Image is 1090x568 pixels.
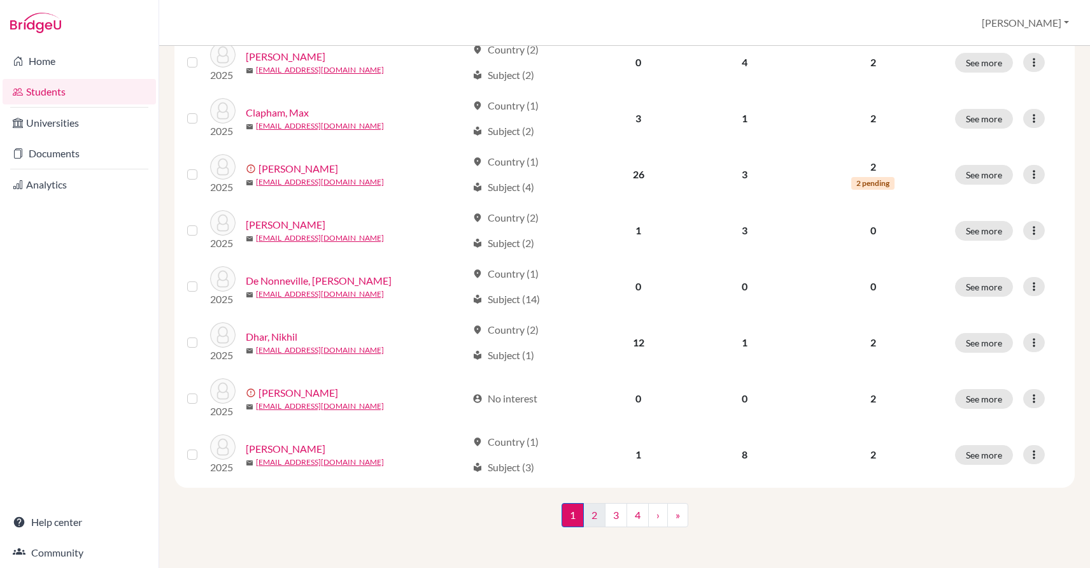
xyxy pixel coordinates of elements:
[472,210,539,225] div: Country (2)
[806,335,940,350] p: 2
[955,445,1013,465] button: See more
[955,333,1013,353] button: See more
[690,427,799,483] td: 8
[472,462,483,472] span: local_library
[472,42,539,57] div: Country (2)
[472,236,534,251] div: Subject (2)
[472,98,539,113] div: Country (1)
[256,401,384,412] a: [EMAIL_ADDRESS][DOMAIN_NAME]
[210,180,236,195] p: 2025
[3,540,156,565] a: Community
[210,460,236,475] p: 2025
[10,13,61,33] img: Bridge-U
[472,394,483,404] span: account_circle
[472,70,483,80] span: local_library
[246,329,297,344] a: Dhar, Nikhil
[210,348,236,363] p: 2025
[587,34,690,90] td: 0
[562,503,584,527] span: 1
[246,235,253,243] span: mail
[246,347,253,355] span: mail
[472,292,540,307] div: Subject (14)
[3,509,156,535] a: Help center
[806,111,940,126] p: 2
[472,350,483,360] span: local_library
[472,269,483,279] span: location_on
[256,176,384,188] a: [EMAIL_ADDRESS][DOMAIN_NAME]
[806,55,940,70] p: 2
[210,98,236,124] img: Clapham, Max
[472,157,483,167] span: location_on
[246,179,253,187] span: mail
[587,427,690,483] td: 1
[472,322,539,337] div: Country (2)
[587,259,690,315] td: 0
[472,154,539,169] div: Country (1)
[690,146,799,202] td: 3
[3,48,156,74] a: Home
[472,325,483,335] span: location_on
[955,109,1013,129] button: See more
[472,45,483,55] span: location_on
[246,441,325,457] a: [PERSON_NAME]
[246,164,258,174] span: error_outline
[3,172,156,197] a: Analytics
[472,266,539,281] div: Country (1)
[210,266,236,292] img: De Nonneville, Paul
[583,503,605,527] a: 2
[3,110,156,136] a: Universities
[472,67,534,83] div: Subject (2)
[246,123,253,131] span: mail
[806,159,940,174] p: 2
[246,388,258,398] span: error_outline
[472,294,483,304] span: local_library
[587,202,690,259] td: 1
[210,434,236,460] img: Eichhorst, Richard
[258,385,338,401] a: [PERSON_NAME]
[806,279,940,294] p: 0
[587,90,690,146] td: 3
[690,259,799,315] td: 0
[210,42,236,67] img: Chapman, James
[667,503,688,527] a: »
[806,223,940,238] p: 0
[258,161,338,176] a: [PERSON_NAME]
[472,437,483,447] span: location_on
[3,79,156,104] a: Students
[256,120,384,132] a: [EMAIL_ADDRESS][DOMAIN_NAME]
[472,180,534,195] div: Subject (4)
[210,322,236,348] img: Dhar, Nikhil
[256,288,384,300] a: [EMAIL_ADDRESS][DOMAIN_NAME]
[806,391,940,406] p: 2
[587,315,690,371] td: 12
[246,49,325,64] a: [PERSON_NAME]
[562,503,688,537] nav: ...
[256,344,384,356] a: [EMAIL_ADDRESS][DOMAIN_NAME]
[246,273,392,288] a: De Nonneville, [PERSON_NAME]
[605,503,627,527] a: 3
[587,146,690,202] td: 26
[648,503,668,527] a: ›
[690,202,799,259] td: 3
[955,221,1013,241] button: See more
[246,291,253,299] span: mail
[210,210,236,236] img: Dahl, Niko
[626,503,649,527] a: 4
[246,217,325,232] a: [PERSON_NAME]
[472,182,483,192] span: local_library
[851,177,895,190] span: 2 pending
[955,53,1013,73] button: See more
[472,124,534,139] div: Subject (2)
[976,11,1075,35] button: [PERSON_NAME]
[472,434,539,450] div: Country (1)
[806,447,940,462] p: 2
[472,101,483,111] span: location_on
[690,90,799,146] td: 1
[955,165,1013,185] button: See more
[3,141,156,166] a: Documents
[955,277,1013,297] button: See more
[210,236,236,251] p: 2025
[210,154,236,180] img: Columbus, Christopher
[256,64,384,76] a: [EMAIL_ADDRESS][DOMAIN_NAME]
[246,105,309,120] a: Clapham, Max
